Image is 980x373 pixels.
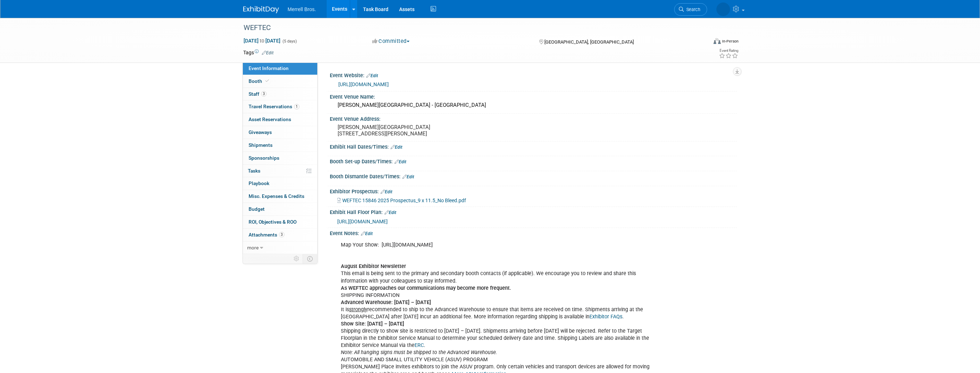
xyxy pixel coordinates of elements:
span: 1 [294,104,299,109]
div: Event Venue Name: [330,91,737,100]
a: Edit [402,174,414,179]
span: Tasks [248,168,260,174]
a: ROI, Objectives & ROO [243,216,317,228]
div: Event Venue Address: [330,114,737,123]
a: Edit [384,210,396,215]
a: Misc. Expenses & Credits [243,190,317,203]
td: Tags [243,49,274,56]
span: Search [684,7,700,12]
img: ExhibitDay [243,6,279,13]
a: Search [674,3,707,16]
div: Exhibitor Prospectus: [330,186,737,195]
div: [PERSON_NAME][GEOGRAPHIC_DATA] - [GEOGRAPHIC_DATA] [335,100,731,111]
img: Brian Hertzog [716,3,730,16]
a: [URL][DOMAIN_NAME] [338,81,389,87]
div: Event Format [665,37,739,48]
span: Sponsorships [249,155,279,161]
a: Asset Reservations [243,113,317,126]
i: Note: All hanging signs must be shipped to the Advanced Warehouse. [341,349,497,355]
a: WEFTEC 15846 2025 Prospectus_9 x 11.5_No Bleed.pdf [337,198,466,203]
a: Edit [391,145,402,150]
a: Edit [395,159,406,164]
span: Playbook [249,180,269,186]
a: Shipments [243,139,317,151]
span: [DATE] [DATE] [243,38,281,44]
div: Booth Set-up Dates/Times: [330,156,737,165]
a: Staff3 [243,88,317,100]
span: Giveaways [249,129,272,135]
a: Edit [262,50,274,55]
a: Travel Reservations1 [243,100,317,113]
a: Tasks [243,165,317,177]
div: WEFTEC [241,21,696,34]
span: Booth [249,78,270,84]
a: Playbook [243,177,317,190]
span: Misc. Expenses & Credits [249,193,304,199]
span: Budget [249,206,265,212]
td: Toggle Event Tabs [303,254,318,263]
b: August Exhibitor Newsletter [341,263,406,269]
a: Booth [243,75,317,88]
a: ERC [415,342,424,348]
b: As WEFTEC approaches our communications may become more frequent. [341,285,511,291]
span: 3 [279,232,284,237]
a: Edit [381,189,392,194]
img: Format-Inperson.png [714,38,721,44]
b: Show Site: [DATE] – [DATE] [341,321,404,327]
td: Personalize Event Tab Strip [290,254,303,263]
a: Attachments3 [243,229,317,241]
span: Attachments [249,232,284,238]
div: Event Notes: [330,228,737,237]
div: In-Person [722,39,739,44]
span: more [247,245,259,250]
a: Giveaways [243,126,317,139]
span: Merrell Bros. [288,6,316,12]
a: [URL][DOMAIN_NAME] [337,219,388,224]
a: Edit [361,231,373,236]
span: ROI, Objectives & ROO [249,219,297,225]
a: Budget [243,203,317,215]
span: 3 [261,91,266,96]
span: [GEOGRAPHIC_DATA], [GEOGRAPHIC_DATA] [544,39,634,45]
span: WEFTEC 15846 2025 Prospectus_9 x 11.5_No Bleed.pdf [342,198,466,203]
span: Shipments [249,142,273,148]
a: Event Information [243,62,317,75]
a: Edit [366,73,378,78]
u: strongly [349,307,367,313]
a: more [243,242,317,254]
div: Event Rating [719,49,738,53]
span: Event Information [249,65,289,71]
i: Booth reservation complete [265,79,269,83]
span: to [259,38,265,44]
div: Booth Dismantle Dates/Times: [330,171,737,180]
span: Staff [249,91,266,97]
a: Exhibitor FAQs [589,314,622,320]
div: Event Website: [330,70,737,79]
button: Committed [370,38,412,45]
a: Sponsorships [243,152,317,164]
span: Travel Reservations [249,104,299,109]
b: Advanced Warehouse: [DATE] – [DATE] [341,299,431,305]
div: Exhibit Hall Dates/Times: [330,141,737,151]
pre: [PERSON_NAME][GEOGRAPHIC_DATA] [STREET_ADDRESS][PERSON_NAME] [338,124,491,137]
span: Asset Reservations [249,116,291,122]
span: (5 days) [282,39,297,44]
div: Exhibit Hall Floor Plan: [330,207,737,216]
